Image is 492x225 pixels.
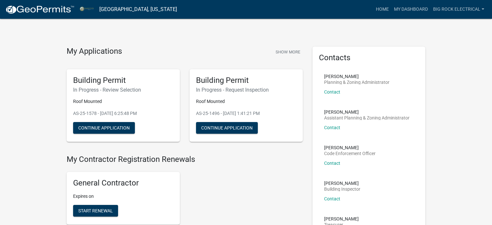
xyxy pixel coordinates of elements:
a: Contact [324,125,340,130]
h5: Building Permit [73,76,173,85]
p: [PERSON_NAME] [324,181,360,186]
h5: Contacts [319,53,419,62]
p: AS-25-1578 - [DATE] 6:25:48 PM [73,110,173,117]
p: Roof Mounted [73,98,173,105]
p: Roof Mounted [196,98,296,105]
p: Building Inspector [324,187,360,191]
button: Continue Application [73,122,135,134]
a: Contact [324,161,340,166]
button: Start Renewal [73,205,118,217]
h5: General Contractor [73,178,173,188]
p: [PERSON_NAME] [324,110,410,114]
a: My Dashboard [391,3,431,16]
span: Start Renewal [78,208,113,213]
a: Contact [324,196,340,201]
a: Home [373,3,391,16]
button: Continue Application [196,122,258,134]
p: Planning & Zoning Administrator [324,80,389,84]
p: Assistant Planning & Zoning Administrator [324,116,410,120]
h4: My Applications [67,47,122,56]
a: Contact [324,89,340,95]
h6: In Progress - Request Inspection [196,87,296,93]
p: [PERSON_NAME] [324,217,359,221]
p: AS-25-1496 - [DATE] 1:41:21 PM [196,110,296,117]
a: [GEOGRAPHIC_DATA], [US_STATE] [99,4,177,15]
p: [PERSON_NAME] [324,145,376,150]
h4: My Contractor Registration Renewals [67,155,303,164]
h6: In Progress - Review Selection [73,87,173,93]
p: Code Enforcement Officer [324,151,376,156]
img: Miami County, Indiana [80,5,94,14]
a: Big Rock Electrical [431,3,487,16]
p: [PERSON_NAME] [324,74,389,79]
button: Show More [273,47,303,57]
p: Expires on [73,193,173,200]
h5: Building Permit [196,76,296,85]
